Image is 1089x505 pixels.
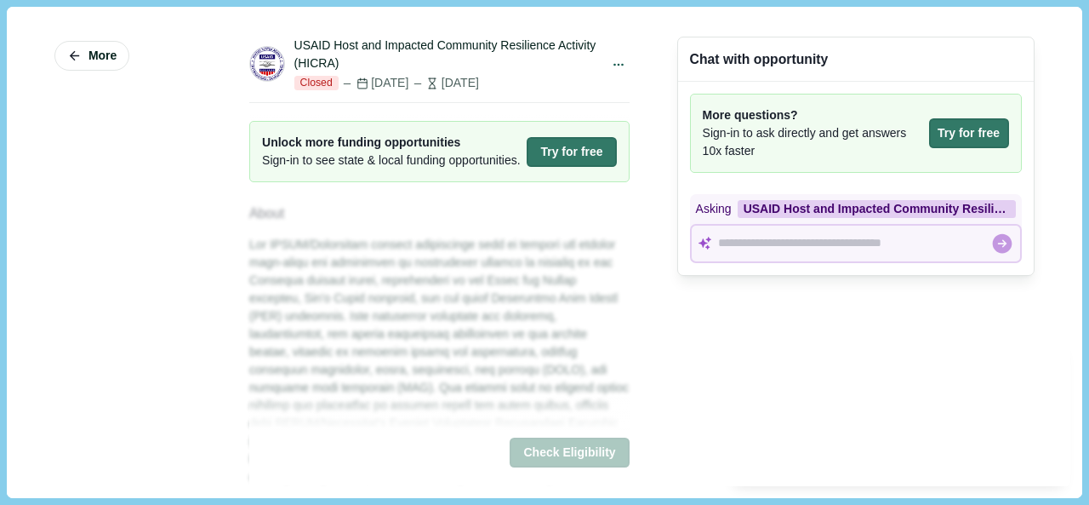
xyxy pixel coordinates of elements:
[54,41,129,71] button: More
[929,118,1009,148] button: Try for free
[294,76,339,91] span: Closed
[703,124,923,160] span: Sign-in to ask directly and get answers 10x faster
[527,137,616,167] button: Try for free
[294,37,602,72] div: USAID Host and Impacted Community Resilience Activity (HICRA)
[703,106,923,124] span: More questions?
[250,47,284,81] img: USAID.png
[88,49,117,63] span: More
[262,152,521,169] span: Sign-in to see state & local funding opportunities.
[690,194,1022,224] div: Asking
[262,134,521,152] span: Unlock more funding opportunities
[412,74,479,92] div: [DATE]
[510,439,629,468] button: Check Eligibility
[341,74,408,92] div: [DATE]
[738,200,1016,218] div: USAID Host and Impacted Community Resilience Activity (HICRA)
[690,49,829,69] div: Chat with opportunity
